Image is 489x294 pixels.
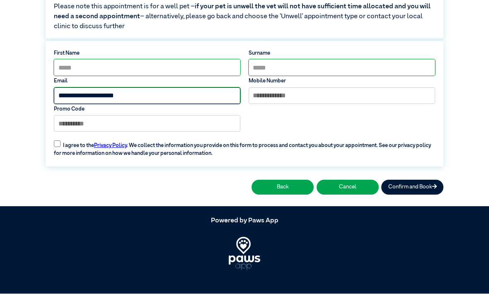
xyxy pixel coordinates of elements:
[54,2,435,32] span: Please note this appointment is for a well pet – – alternatively, please go back and choose the ‘...
[249,50,435,58] label: Surname
[54,50,240,58] label: First Name
[317,180,379,195] button: Cancel
[54,106,240,113] label: Promo Code
[54,141,61,147] input: I agree to thePrivacy Policy. We collect the information you provide on this form to process and ...
[46,217,443,225] h5: Powered by Paws App
[381,180,443,195] button: Confirm and Book
[54,77,240,85] label: Email
[249,77,435,85] label: Mobile Number
[229,237,261,270] img: PawsApp
[54,4,431,20] span: if your pet is unwell the vet will not have sufficient time allocated and you will need a second ...
[50,135,439,158] label: I agree to the . We collect the information you provide on this form to process and contact you a...
[252,180,314,195] button: Back
[94,143,127,149] a: Privacy Policy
